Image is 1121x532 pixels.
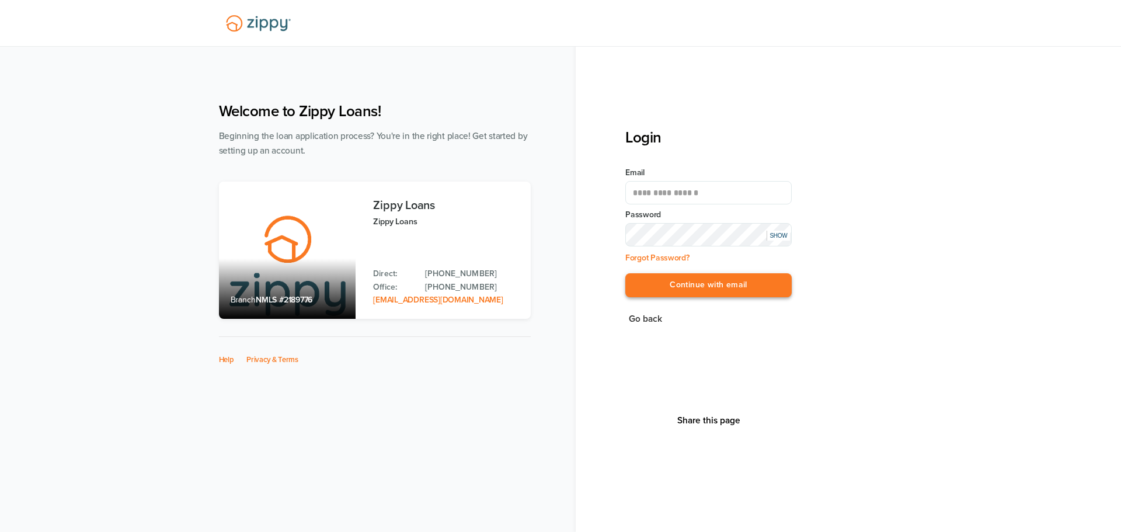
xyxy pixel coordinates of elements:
label: Password [625,209,792,221]
h3: Zippy Loans [373,199,518,212]
a: Forgot Password? [625,253,690,263]
input: Input Password [625,223,792,246]
button: Share This Page [674,415,744,426]
span: Branch [231,295,256,305]
label: Email [625,167,792,179]
a: Privacy & Terms [246,355,298,364]
a: Direct Phone: 512-975-2947 [425,267,518,280]
input: Email Address [625,181,792,204]
h3: Login [625,128,792,147]
button: Go back [625,311,666,327]
h1: Welcome to Zippy Loans! [219,102,531,120]
a: Help [219,355,234,364]
div: SHOW [767,231,790,241]
span: Beginning the loan application process? You're in the right place! Get started by setting up an a... [219,131,528,156]
p: Direct: [373,267,413,280]
p: Office: [373,281,413,294]
img: Lender Logo [219,10,298,37]
a: Office Phone: 512-975-2947 [425,281,518,294]
span: NMLS #2189776 [256,295,312,305]
button: Continue with email [625,273,792,297]
p: Zippy Loans [373,215,518,228]
a: Email Address: zippyguide@zippymh.com [373,295,503,305]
